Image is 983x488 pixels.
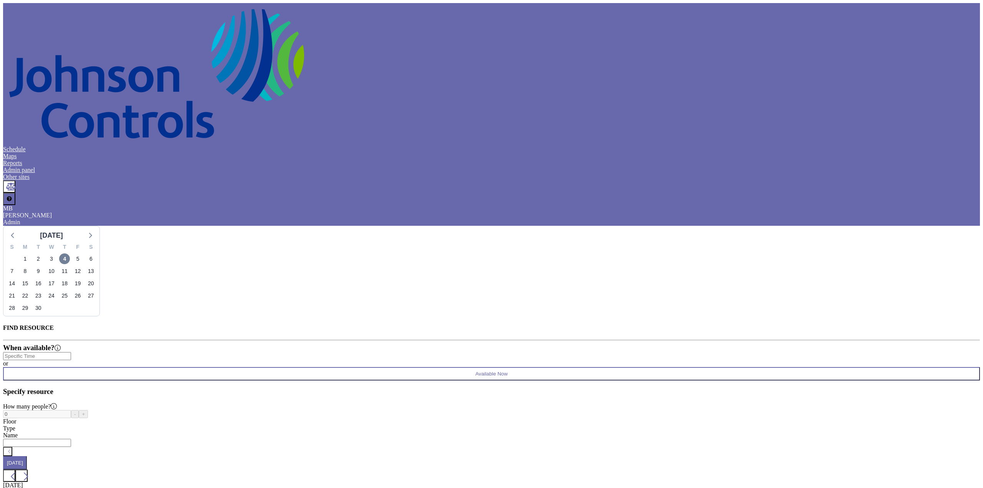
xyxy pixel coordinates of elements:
[3,425,15,432] label: Type
[59,266,70,276] span: Thursday, September 11, 2025
[3,160,22,166] a: Reports
[58,243,71,253] div: T
[3,367,980,380] button: Available Now
[86,278,96,289] span: Saturday, September 20, 2025
[7,278,17,289] span: Sunday, September 14, 2025
[33,290,44,301] span: Tuesday, September 23, 2025
[73,253,83,264] span: Friday, September 5, 2025
[20,266,30,276] span: Monday, September 8, 2025
[7,303,17,313] span: Sunday, September 28, 2025
[20,303,30,313] span: Monday, September 29, 2025
[3,456,27,470] button: [DATE]
[20,278,30,289] span: Monday, September 15, 2025
[3,219,20,225] span: Admin
[3,146,26,152] a: Schedule
[3,360,8,367] span: or
[3,212,52,218] span: [PERSON_NAME]
[3,3,310,144] img: organization-logo
[20,253,30,264] span: Monday, September 1, 2025
[59,278,70,289] span: Thursday, September 18, 2025
[33,278,44,289] span: Tuesday, September 16, 2025
[3,432,18,438] label: Name
[40,230,63,241] div: [DATE]
[71,410,79,418] button: -
[3,167,35,173] a: Admin panel
[3,418,17,425] label: Floor
[3,153,17,159] a: Maps
[73,290,83,301] span: Friday, September 26, 2025
[3,324,980,331] h4: FIND RESOURCE
[475,371,508,377] span: Available Now
[3,352,980,360] div: Search for option
[32,243,45,253] div: T
[33,253,44,264] span: Tuesday, September 2, 2025
[59,290,70,301] span: Thursday, September 25, 2025
[33,266,44,276] span: Tuesday, September 9, 2025
[33,303,44,313] span: Tuesday, September 30, 2025
[46,278,57,289] span: Wednesday, September 17, 2025
[20,290,30,301] span: Monday, September 22, 2025
[46,290,57,301] span: Wednesday, September 24, 2025
[79,410,88,418] button: +
[3,387,980,396] h3: Specify resource
[86,266,96,276] span: Saturday, September 13, 2025
[73,278,83,289] span: Friday, September 19, 2025
[3,352,71,360] input: Search for option
[3,403,57,410] label: How many people?
[3,439,71,447] input: Search for option
[45,243,58,253] div: W
[71,243,84,253] div: F
[84,243,98,253] div: S
[3,205,13,212] span: MB
[86,290,96,301] span: Saturday, September 27, 2025
[3,174,30,180] a: Other sites
[18,243,31,253] div: M
[7,290,17,301] span: Sunday, September 21, 2025
[7,266,17,276] span: Sunday, September 7, 2025
[86,253,96,264] span: Saturday, September 6, 2025
[5,243,18,253] div: S
[3,439,980,447] div: Search for option
[46,266,57,276] span: Wednesday, September 10, 2025
[59,253,70,264] span: Thursday, September 4, 2025
[46,253,57,264] span: Wednesday, September 3, 2025
[73,266,83,276] span: Friday, September 12, 2025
